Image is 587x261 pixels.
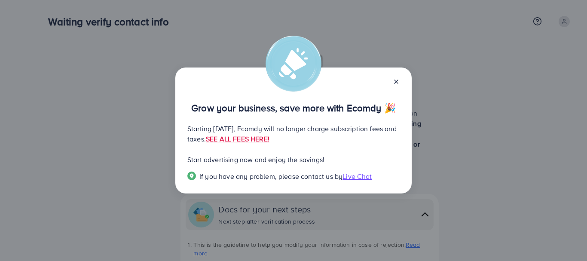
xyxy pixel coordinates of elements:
img: alert [266,36,321,92]
p: Grow your business, save more with Ecomdy 🎉 [187,103,400,113]
span: If you have any problem, please contact us by [199,172,342,181]
img: Popup guide [187,172,196,180]
p: Starting [DATE], Ecomdy will no longer charge subscription fees and taxes. [187,123,400,144]
a: SEE ALL FEES HERE! [206,134,269,144]
span: Live Chat [342,172,372,181]
p: Start advertising now and enjoy the savings! [187,154,400,165]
